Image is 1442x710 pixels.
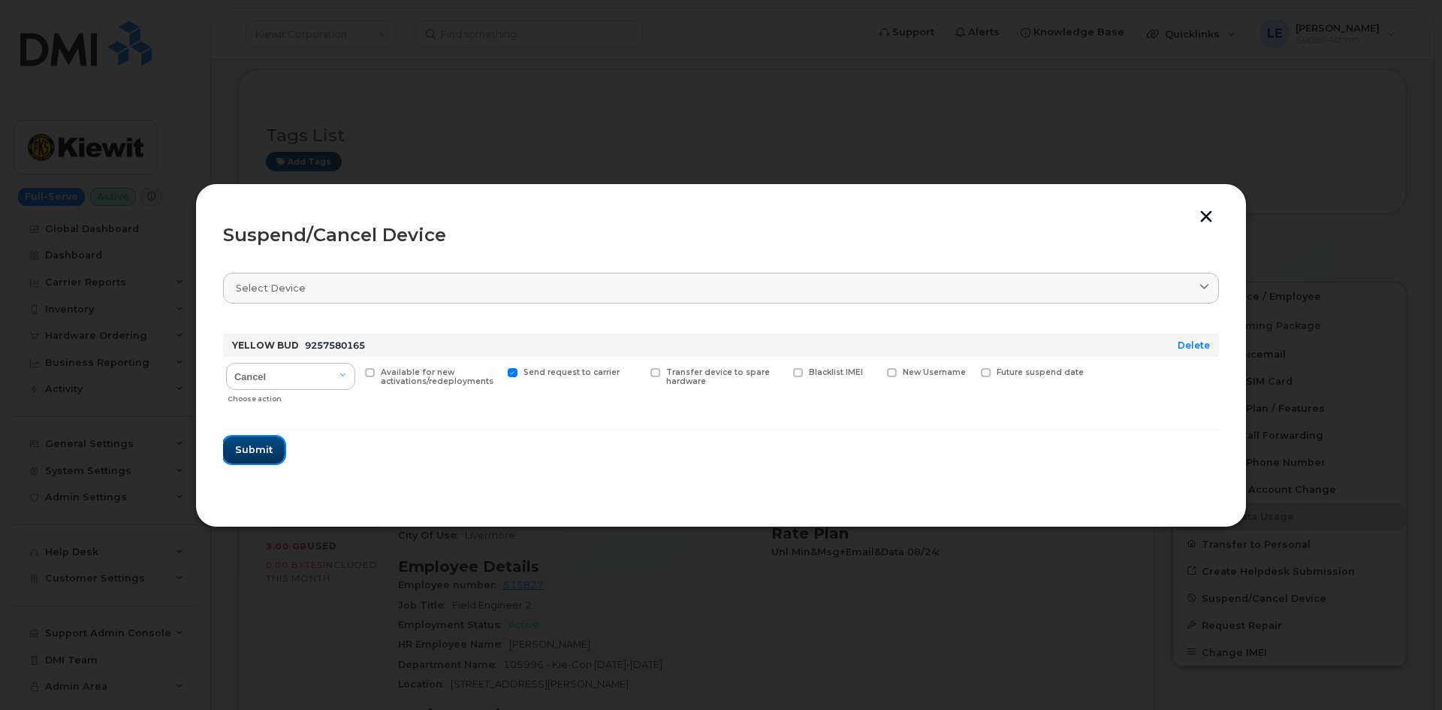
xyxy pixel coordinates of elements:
div: Suspend/Cancel Device [223,226,1219,244]
a: Delete [1178,340,1210,351]
span: Select device [236,281,306,295]
span: Submit [235,443,273,457]
div: Choose action [228,387,355,405]
input: New Username [869,368,876,376]
input: Future suspend date [963,368,970,376]
iframe: Messenger Launcher [1377,645,1431,699]
button: Submit [223,437,285,464]
span: Available for new activations/redeployments [381,367,493,387]
span: Send request to carrier [523,367,620,377]
input: Transfer device to spare hardware [632,368,640,376]
span: New Username [903,367,966,377]
span: Transfer device to spare hardware [666,367,770,387]
strong: YELLOW BUD [232,340,299,351]
span: Future suspend date [997,367,1084,377]
input: Available for new activations/redeployments [347,368,354,376]
input: Blacklist IMEI [775,368,783,376]
a: Select device [223,273,1219,304]
input: Send request to carrier [490,368,497,376]
span: Blacklist IMEI [809,367,863,377]
span: 9257580165 [305,340,365,351]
